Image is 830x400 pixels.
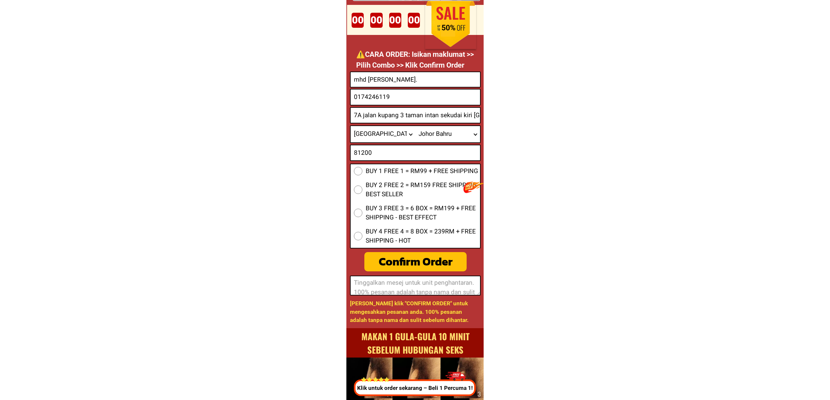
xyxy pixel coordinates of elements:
select: Select district [415,126,480,142]
h1: Makan 1 Gula-gula 10 minit sebelum hubungan seks [349,330,482,356]
input: BUY 4 FREE 4 = 8 BOX = 239RM + FREE SHIPPING - HOT [354,232,362,240]
h1: 50% [432,24,465,33]
select: Select province [351,126,415,142]
h1: ORDER DITO [370,1,473,30]
input: Input full_name [351,72,480,87]
h1: [PERSON_NAME] klik "CONFIRM ORDER" untuk mengesahkan pesanan anda. 100% pesanan adalah tanpa nama... [350,299,479,325]
input: Input phone_number [351,89,480,105]
input: Input address [351,108,480,123]
p: ⚠️️CARA ORDER: Isikan maklumat >> Pilih Combo >> Klik Confirm Order [356,49,477,71]
span: BUY 1 FREE 1 = RM99 + FREE SHIPPING [366,167,478,176]
p: Klik untuk order sekarang – Beli 1 Percuma 1! [352,384,478,392]
span: BUY 3 FREE 3 = 6 BOX = RM199 + FREE SHIPPING - BEST EFFECT [366,204,480,222]
input: BUY 1 FREE 1 = RM99 + FREE SHIPPING [354,167,362,175]
div: Confirm Order [364,253,467,270]
span: BUY 2 FREE 2 = RM159 FREE SHIPPING - BEST SELLER [366,181,480,199]
span: BUY 4 FREE 4 = 8 BOX = 239RM + FREE SHIPPING - HOT [366,227,480,246]
input: BUY 2 FREE 2 = RM159 FREE SHIPPING - BEST SELLER [354,185,362,194]
input: BUY 3 FREE 3 = 6 BOX = RM199 + FREE SHIPPING - BEST EFFECT [354,209,362,217]
input: Input text_input_1 [351,145,480,160]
